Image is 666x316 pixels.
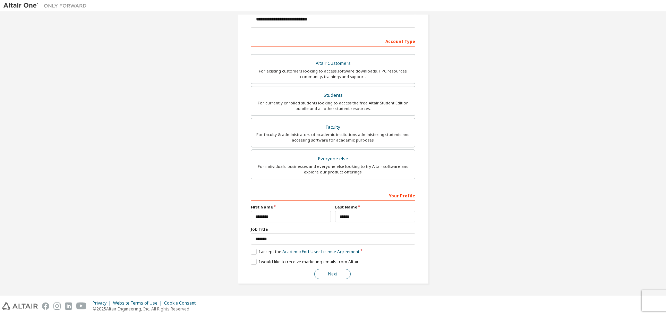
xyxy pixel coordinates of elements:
[251,249,359,255] label: I accept the
[3,2,90,9] img: Altair One
[255,164,411,175] div: For individuals, businesses and everyone else looking to try Altair software and explore our prod...
[282,249,359,255] a: Academic End-User License Agreement
[255,122,411,132] div: Faculty
[42,302,49,310] img: facebook.svg
[93,306,200,312] p: © 2025 Altair Engineering, Inc. All Rights Reserved.
[255,132,411,143] div: For faculty & administrators of academic institutions administering students and accessing softwa...
[251,35,415,46] div: Account Type
[255,68,411,79] div: For existing customers looking to access software downloads, HPC resources, community, trainings ...
[251,259,359,265] label: I would like to receive marketing emails from Altair
[335,204,415,210] label: Last Name
[255,59,411,68] div: Altair Customers
[251,204,331,210] label: First Name
[113,300,164,306] div: Website Terms of Use
[255,154,411,164] div: Everyone else
[164,300,200,306] div: Cookie Consent
[2,302,38,310] img: altair_logo.svg
[255,91,411,100] div: Students
[251,227,415,232] label: Job Title
[65,302,72,310] img: linkedin.svg
[76,302,86,310] img: youtube.svg
[255,100,411,111] div: For currently enrolled students looking to access the free Altair Student Edition bundle and all ...
[251,190,415,201] div: Your Profile
[314,269,351,279] button: Next
[93,300,113,306] div: Privacy
[53,302,61,310] img: instagram.svg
